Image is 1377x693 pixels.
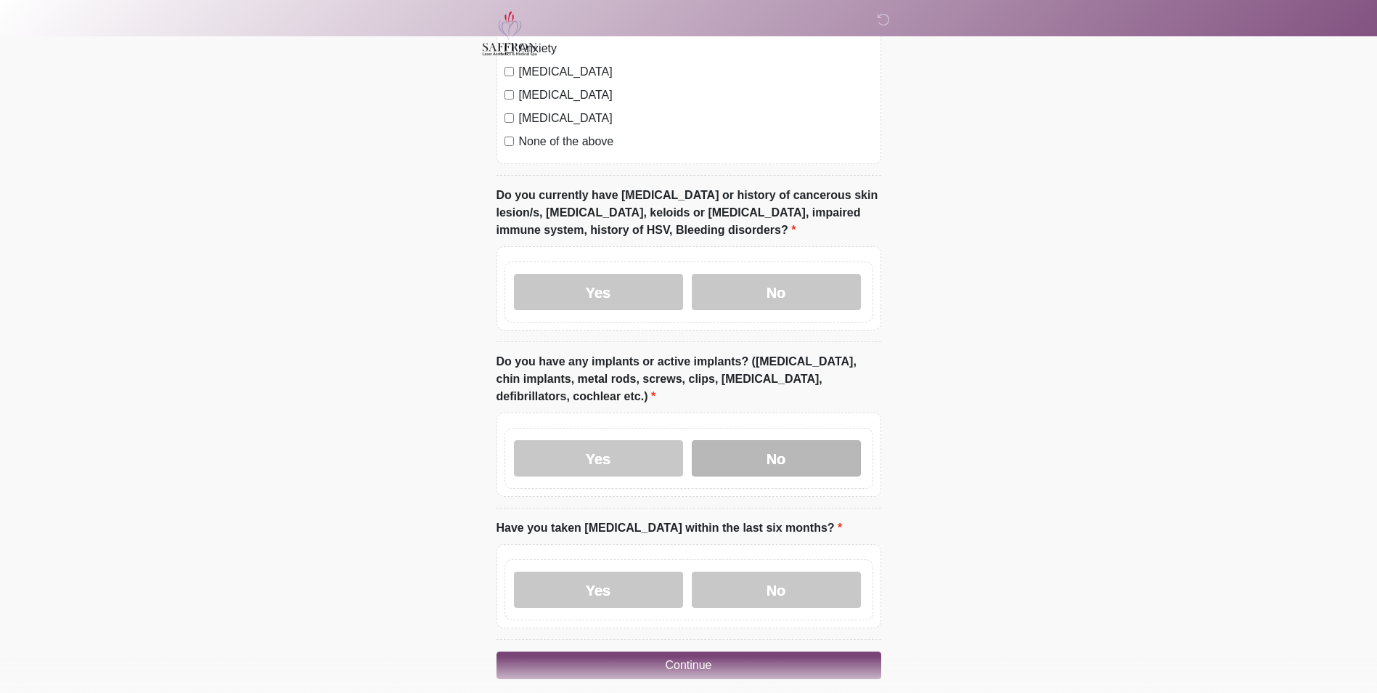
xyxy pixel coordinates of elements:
label: [MEDICAL_DATA] [519,110,873,127]
label: Do you currently have [MEDICAL_DATA] or history of cancerous skin lesion/s, [MEDICAL_DATA], keloi... [497,187,881,239]
label: Yes [514,440,683,477]
label: Yes [514,572,683,608]
img: Saffron Laser Aesthetics and Medical Spa Logo [482,11,539,56]
input: [MEDICAL_DATA] [504,67,514,76]
button: Continue [497,652,881,679]
input: [MEDICAL_DATA] [504,113,514,123]
label: Do you have any implants or active implants? ([MEDICAL_DATA], chin implants, metal rods, screws, ... [497,353,881,405]
label: Yes [514,274,683,310]
input: [MEDICAL_DATA] [504,90,514,100]
label: [MEDICAL_DATA] [519,63,873,81]
label: No [692,274,861,310]
label: No [692,440,861,477]
label: No [692,572,861,608]
label: Have you taken [MEDICAL_DATA] within the last six months? [497,519,843,537]
input: None of the above [504,137,514,146]
label: [MEDICAL_DATA] [519,86,873,104]
label: None of the above [519,133,873,150]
